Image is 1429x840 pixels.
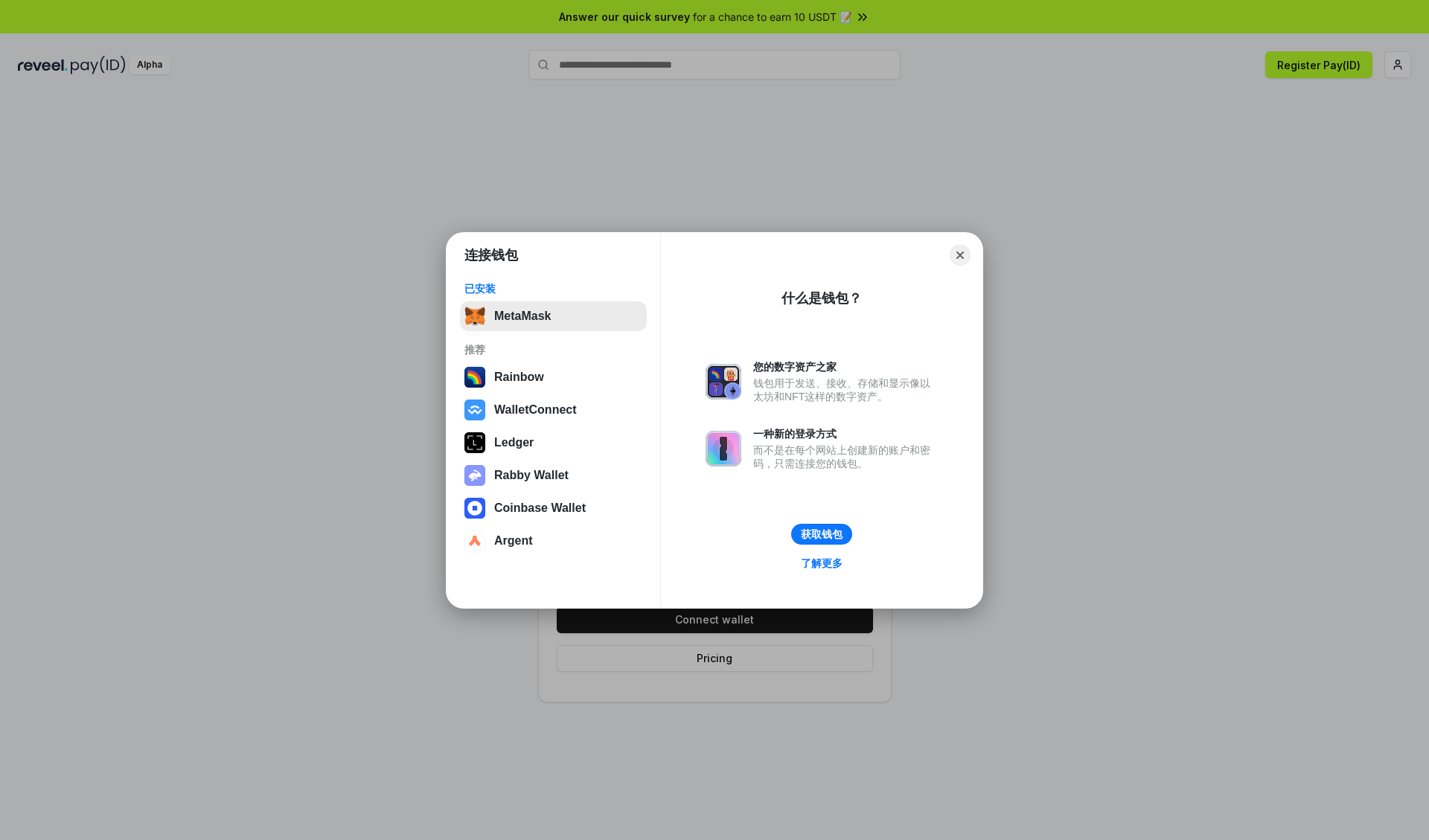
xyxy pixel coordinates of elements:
[464,282,642,295] div: 已安装
[464,343,642,356] div: 推荐
[460,301,647,331] button: MetaMask
[464,498,485,519] img: svg+xml,%3Csvg%20width%3D%2228%22%20height%3D%2228%22%20viewBox%3D%220%200%2028%2028%22%20fill%3D...
[460,493,647,523] button: Coinbase Wallet
[460,428,647,458] button: Ledger
[460,395,647,425] button: WalletConnect
[494,469,569,482] div: Rabby Wallet
[494,501,586,515] div: Coinbase Wallet
[464,432,485,453] img: svg+xml,%3Csvg%20xmlns%3D%22http%3A%2F%2Fwww.w3.org%2F2000%2Fsvg%22%20width%3D%2228%22%20height%3...
[460,461,647,490] button: Rabby Wallet
[464,530,485,551] img: svg+xml,%3Csvg%20width%3D%2228%22%20height%3D%2228%22%20viewBox%3D%220%200%2028%2028%22%20fill%3D...
[950,245,971,266] button: Close
[464,465,485,486] img: svg+xml,%3Csvg%20xmlns%3D%22http%3A%2F%2Fwww.w3.org%2F2000%2Fsvg%22%20fill%3D%22none%22%20viewBox...
[464,367,485,388] img: svg+xml,%3Csvg%20width%3D%22120%22%20height%3D%22120%22%20viewBox%3D%220%200%20120%20120%22%20fil...
[706,364,741,400] img: svg+xml,%3Csvg%20xmlns%3D%22http%3A%2F%2Fwww.w3.org%2F2000%2Fsvg%22%20fill%3D%22none%22%20viewBox...
[494,436,534,449] div: Ledger
[460,526,647,556] button: Argent
[753,360,938,373] div: 您的数字资产之家
[801,557,843,570] div: 了解更多
[464,246,518,264] h1: 连接钱包
[753,443,938,470] div: 而不是在每个网站上创建新的账户和密码，只需连接您的钱包。
[781,289,862,307] div: 什么是钱包？
[753,376,938,403] div: 钱包用于发送、接收、存储和显示像以太坊和NFT这样的数字资产。
[494,310,551,323] div: MetaMask
[464,306,485,327] img: svg+xml,%3Csvg%20fill%3D%22none%22%20height%3D%2233%22%20viewBox%3D%220%200%2035%2033%22%20width%...
[460,362,647,392] button: Rainbow
[464,400,485,420] img: svg+xml,%3Csvg%20width%3D%2228%22%20height%3D%2228%22%20viewBox%3D%220%200%2028%2028%22%20fill%3D...
[706,431,741,467] img: svg+xml,%3Csvg%20xmlns%3D%22http%3A%2F%2Fwww.w3.org%2F2000%2Fsvg%22%20fill%3D%22none%22%20viewBox...
[753,427,938,440] div: 一种新的登录方式
[494,534,533,548] div: Argent
[494,371,544,384] div: Rainbow
[792,554,851,573] a: 了解更多
[801,528,843,541] div: 获取钱包
[791,524,852,545] button: 获取钱包
[494,403,577,417] div: WalletConnect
